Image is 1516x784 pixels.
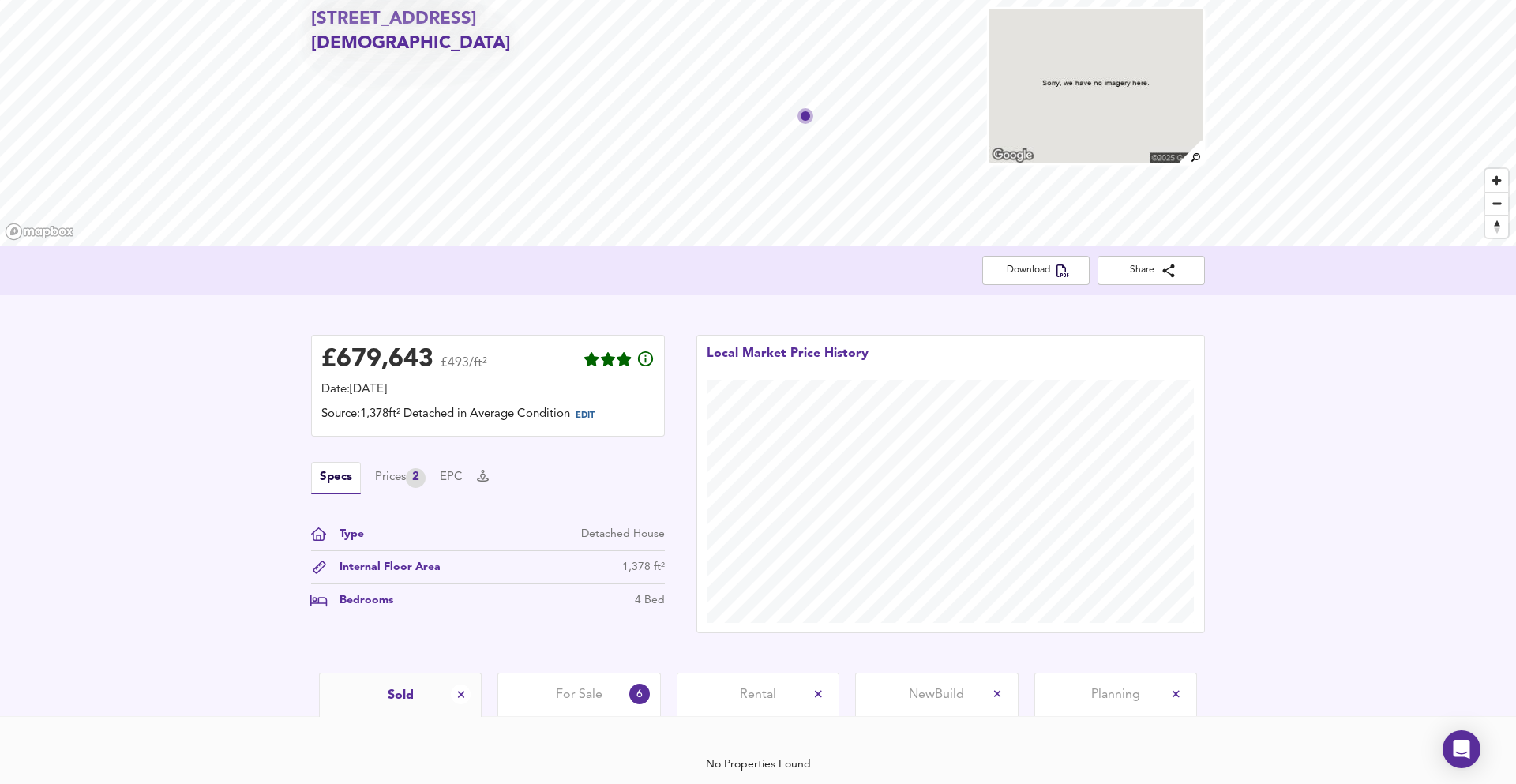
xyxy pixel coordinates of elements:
[311,462,361,494] button: Specs
[629,684,650,704] div: 6
[556,686,602,703] span: For Sale
[1485,193,1508,215] span: Zoom out
[311,7,597,57] h2: [STREET_ADDRESS][DEMOGRAPHIC_DATA]
[1485,192,1508,215] button: Zoom out
[321,348,433,372] div: £ 679,643
[740,686,776,703] span: Rental
[375,468,426,488] div: Prices
[327,559,441,576] div: Internal Floor Area
[909,686,964,703] span: New Build
[982,256,1090,285] button: Download
[388,687,414,704] span: Sold
[5,223,74,241] a: Mapbox homepage
[635,592,665,609] div: 4 Bed
[995,262,1077,279] span: Download
[576,411,595,420] span: EDIT
[321,381,655,399] div: Date: [DATE]
[987,7,1205,165] img: property
[406,468,426,488] div: 2
[1485,215,1508,238] button: Reset bearing to north
[327,526,364,542] div: Type
[1177,138,1205,166] img: search
[1110,262,1192,279] span: Share
[375,468,426,488] button: Prices2
[707,345,869,380] div: Local Market Price History
[1091,686,1140,703] span: Planning
[441,357,487,380] span: £493/ft²
[1443,730,1480,768] div: Open Intercom Messenger
[622,559,665,576] div: 1,378 ft²
[581,526,665,542] div: Detached House
[327,592,393,609] div: Bedrooms
[1098,256,1205,285] button: Share
[706,756,811,772] div: No Properties Found
[1485,169,1508,192] button: Zoom in
[1485,216,1508,238] span: Reset bearing to north
[440,469,463,486] button: EPC
[321,406,655,426] div: Source: 1,378ft² Detached in Average Condition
